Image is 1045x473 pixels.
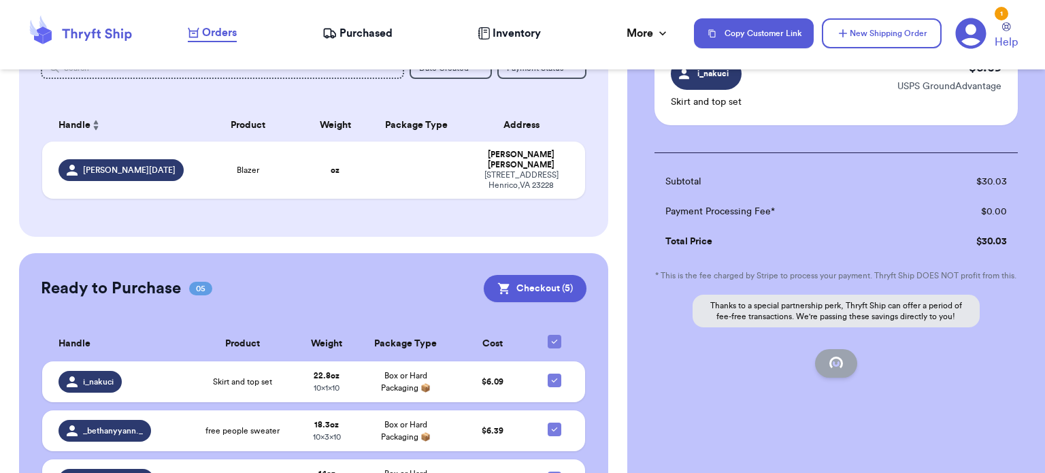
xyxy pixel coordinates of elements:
[295,327,359,361] th: Weight
[303,109,368,142] th: Weight
[205,425,280,436] span: free people sweater
[995,22,1018,50] a: Help
[359,327,454,361] th: Package Type
[189,282,212,295] span: 05
[914,167,1018,197] td: $ 30.03
[995,7,1008,20] div: 1
[314,384,339,392] span: 10 x 1 x 10
[478,25,541,42] a: Inventory
[59,337,90,351] span: Handle
[322,25,393,42] a: Purchased
[914,227,1018,257] td: $ 30.03
[59,118,90,133] span: Handle
[202,25,237,41] span: Orders
[314,372,339,380] strong: 22.8 oz
[83,376,114,387] span: i_nakuci
[482,427,503,435] span: $ 6.39
[213,376,272,387] span: Skirt and top set
[654,167,914,197] td: Subtotal
[914,197,1018,227] td: $ 0.00
[368,109,466,142] th: Package Type
[83,425,143,436] span: _bethanyyann._
[381,421,431,441] span: Box or Hard Packaging 📦
[381,372,431,392] span: Box or Hard Packaging 📦
[484,275,586,302] button: Checkout (5)
[313,433,341,441] span: 10 x 3 x 10
[897,80,1001,93] p: USPS GroundAdvantage
[83,165,176,176] span: [PERSON_NAME][DATE]
[693,67,733,80] span: i_nakuci
[482,378,503,386] span: $ 6.09
[654,270,1018,281] p: * This is the fee charged by Stripe to process your payment. Thryft Ship DOES NOT profit from this.
[339,25,393,42] span: Purchased
[188,25,237,42] a: Orders
[995,34,1018,50] span: Help
[493,25,541,42] span: Inventory
[822,18,942,48] button: New Shipping Order
[190,327,295,361] th: Product
[237,165,259,176] span: Blazer
[465,109,585,142] th: Address
[331,166,339,174] strong: oz
[194,109,303,142] th: Product
[654,197,914,227] td: Payment Processing Fee*
[627,25,669,42] div: More
[453,327,532,361] th: Cost
[694,18,814,48] button: Copy Customer Link
[693,295,980,327] p: Thanks to a special partnership perk, Thryft Ship can offer a period of fee-free transactions. We...
[41,278,181,299] h2: Ready to Purchase
[474,150,569,170] div: [PERSON_NAME] [PERSON_NAME]
[671,95,742,109] p: Skirt and top set
[474,170,569,191] div: [STREET_ADDRESS] Henrico , VA 23228
[314,421,339,429] strong: 18.3 oz
[955,18,986,49] a: 1
[654,227,914,257] td: Total Price
[90,117,101,133] button: Sort ascending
